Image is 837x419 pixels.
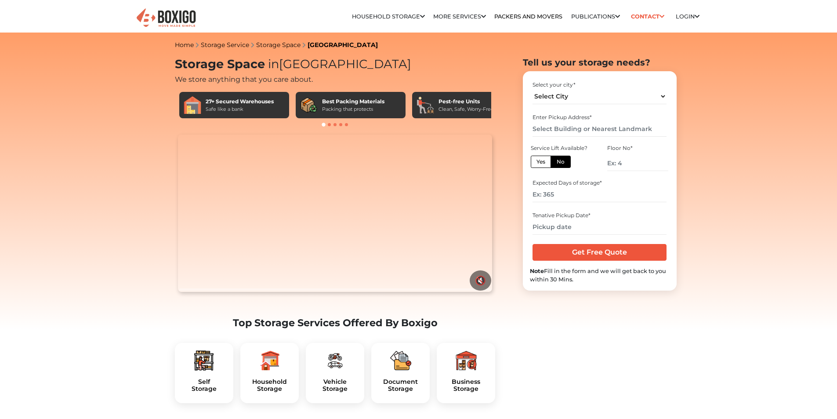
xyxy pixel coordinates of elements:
a: Login [676,13,699,20]
img: boxigo_packers_and_movers_plan [324,350,345,371]
a: Home [175,41,194,49]
span: [GEOGRAPHIC_DATA] [265,57,411,71]
img: Best Packing Materials [300,96,318,114]
h5: Vehicle Storage [313,378,357,393]
div: Expected Days of storage [533,179,667,187]
input: Pickup date [533,219,667,235]
input: Get Free Quote [533,244,667,261]
a: HouseholdStorage [247,378,292,393]
h5: Self Storage [182,378,226,393]
span: We store anything that you care about. [175,75,313,84]
a: Contact [628,10,667,23]
input: Ex: 4 [607,156,668,171]
a: Storage Service [201,41,249,49]
div: Select your city [533,81,667,89]
img: boxigo_packers_and_movers_plan [259,350,280,371]
a: BusinessStorage [444,378,488,393]
h5: Document Storage [378,378,423,393]
div: Packing that protects [322,106,384,113]
div: Pest-free Units [438,98,494,106]
a: Packers and Movers [494,13,562,20]
div: Clean, Safe, Worry-Free [438,106,494,113]
a: Publications [571,13,620,20]
a: SelfStorage [182,378,226,393]
a: More services [433,13,486,20]
img: boxigo_packers_and_movers_plan [456,350,477,371]
img: Pest-free Units [417,96,434,114]
button: 🔇 [470,270,491,291]
input: Ex: 365 [533,187,667,202]
label: No [551,156,571,168]
img: boxigo_packers_and_movers_plan [390,350,411,371]
h1: Storage Space [175,57,496,72]
div: Safe like a bank [206,106,274,113]
img: boxigo_packers_and_movers_plan [193,350,214,371]
h5: Business Storage [444,378,488,393]
h2: Top Storage Services Offered By Boxigo [175,317,496,329]
div: Enter Pickup Address [533,113,667,121]
div: 27+ Secured Warehouses [206,98,274,106]
img: Boxigo [135,7,197,29]
span: in [268,57,279,71]
a: [GEOGRAPHIC_DATA] [308,41,378,49]
a: DocumentStorage [378,378,423,393]
h2: Tell us your storage needs? [523,57,677,68]
label: Yes [531,156,551,168]
div: Best Packing Materials [322,98,384,106]
img: 27+ Secured Warehouses [184,96,201,114]
div: Floor No [607,144,668,152]
b: Note [530,268,544,274]
a: Household Storage [352,13,425,20]
div: Tenative Pickup Date [533,211,667,219]
video: Your browser does not support the video tag. [178,135,492,292]
a: Storage Space [256,41,301,49]
div: Fill in the form and we will get back to you within 30 Mins. [530,267,670,284]
div: Service Lift Available? [531,144,591,152]
input: Select Building or Nearest Landmark [533,121,667,137]
h5: Household Storage [247,378,292,393]
a: VehicleStorage [313,378,357,393]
